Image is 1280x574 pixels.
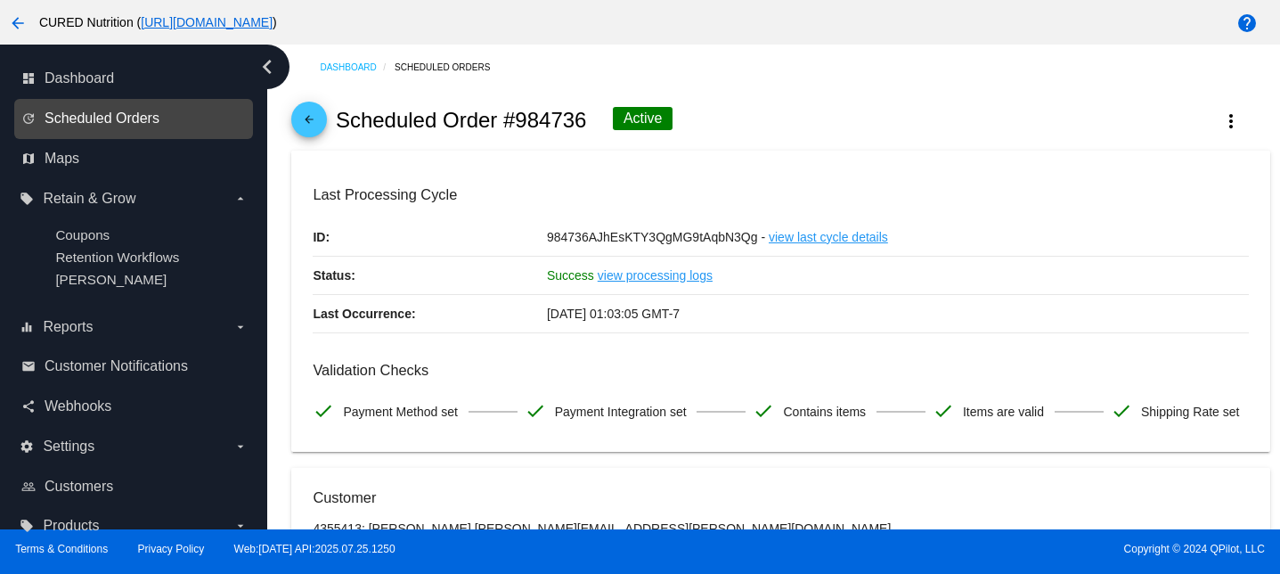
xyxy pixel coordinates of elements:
span: [DATE] 01:03:05 GMT-7 [547,307,680,321]
a: Coupons [55,227,110,242]
span: Scheduled Orders [45,111,159,127]
i: share [21,399,36,414]
a: [PERSON_NAME] [55,272,167,287]
a: update Scheduled Orders [21,104,248,133]
span: Payment Integration set [555,393,687,430]
a: view last cycle details [769,218,888,256]
span: Webhooks [45,398,111,414]
i: local_offer [20,519,34,533]
i: map [21,152,36,166]
p: Last Occurrence: [313,295,547,332]
i: local_offer [20,192,34,206]
mat-icon: check [1111,400,1132,422]
h2: Scheduled Order #984736 [336,108,587,133]
span: Products [43,518,99,534]
i: dashboard [21,71,36,86]
p: ID: [313,218,547,256]
p: Status: [313,257,547,294]
a: Scheduled Orders [395,53,506,81]
span: Retain & Grow [43,191,135,207]
a: share Webhooks [21,392,248,421]
h3: Validation Checks [313,362,1248,379]
span: 984736AJhEsKTY3QgMG9tAqbN3Qg - [547,230,765,244]
span: Customer Notifications [45,358,188,374]
mat-icon: check [525,400,546,422]
i: chevron_left [253,53,281,81]
span: Maps [45,151,79,167]
span: Items are valid [963,393,1044,430]
span: Success [547,268,594,283]
mat-icon: check [313,400,334,422]
i: people_outline [21,480,36,494]
a: Web:[DATE] API:2025.07.25.1250 [234,543,395,555]
mat-icon: arrow_back [298,113,320,135]
a: dashboard Dashboard [21,64,248,93]
span: Payment Method set [343,393,457,430]
i: update [21,111,36,126]
p: 4355413: [PERSON_NAME] [PERSON_NAME][EMAIL_ADDRESS][PERSON_NAME][DOMAIN_NAME] [313,521,1248,536]
i: email [21,359,36,373]
span: Settings [43,439,94,455]
a: map Maps [21,144,248,173]
mat-icon: check [753,400,774,422]
h3: Customer [313,489,1248,506]
i: equalizer [20,320,34,334]
span: Reports [43,319,93,335]
i: settings [20,439,34,454]
a: Dashboard [320,53,395,81]
mat-icon: check [933,400,954,422]
span: Copyright © 2024 QPilot, LLC [656,543,1265,555]
mat-icon: arrow_back [7,12,29,34]
a: Retention Workflows [55,250,179,265]
h3: Last Processing Cycle [313,186,1248,203]
a: email Customer Notifications [21,352,248,381]
span: Shipping Rate set [1141,393,1240,430]
a: [URL][DOMAIN_NAME] [141,15,273,29]
span: Contains items [783,393,866,430]
div: Active [613,107,673,130]
i: arrow_drop_down [233,192,248,206]
span: Customers [45,479,113,495]
i: arrow_drop_down [233,519,248,533]
a: people_outline Customers [21,472,248,501]
span: Dashboard [45,70,114,86]
mat-icon: help [1236,12,1258,34]
mat-icon: more_vert [1220,111,1242,132]
span: CURED Nutrition ( ) [39,15,277,29]
i: arrow_drop_down [233,439,248,454]
i: arrow_drop_down [233,320,248,334]
a: view processing logs [598,257,713,294]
